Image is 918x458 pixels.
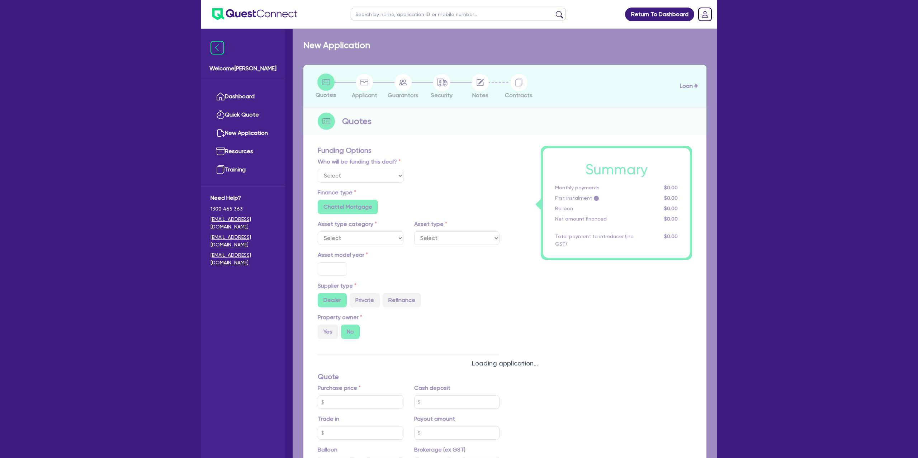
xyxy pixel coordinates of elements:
img: quest-connect-logo-blue [212,8,297,20]
a: New Application [210,124,275,142]
input: Search by name, application ID or mobile number... [351,8,566,20]
span: Need Help? [210,194,275,202]
a: Resources [210,142,275,161]
a: Dropdown toggle [696,5,714,24]
a: [EMAIL_ADDRESS][DOMAIN_NAME] [210,216,275,231]
a: Return To Dashboard [625,8,694,21]
img: icon-menu-close [210,41,224,55]
a: Dashboard [210,88,275,106]
img: new-application [216,129,225,137]
img: quick-quote [216,110,225,119]
span: Welcome [PERSON_NAME] [209,64,276,73]
a: [EMAIL_ADDRESS][DOMAIN_NAME] [210,251,275,266]
img: training [216,165,225,174]
a: Training [210,161,275,179]
div: Loading application... [293,358,717,368]
a: [EMAIL_ADDRESS][DOMAIN_NAME] [210,233,275,249]
a: Quick Quote [210,106,275,124]
img: resources [216,147,225,156]
span: 1300 465 363 [210,205,275,213]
